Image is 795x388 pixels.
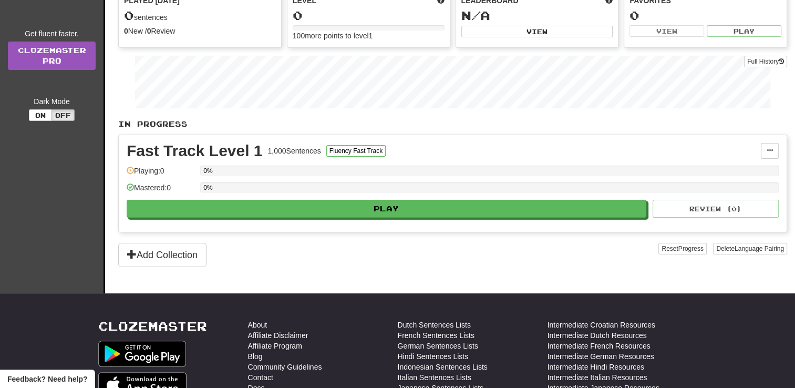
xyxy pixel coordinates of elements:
div: Mastered: 0 [127,182,195,200]
strong: 0 [124,27,128,35]
button: Review (0) [653,200,779,218]
button: Add Collection [118,243,207,267]
div: sentences [124,9,276,23]
button: On [29,109,52,121]
button: Off [51,109,75,121]
button: DeleteLanguage Pairing [713,243,787,254]
a: Community Guidelines [248,362,322,372]
button: View [461,26,613,37]
span: N/A [461,8,490,23]
a: Affiliate Program [248,341,302,351]
div: 100 more points to level 1 [293,30,445,41]
span: Progress [678,245,704,252]
a: Hindi Sentences Lists [398,351,469,362]
img: Get it on Google Play [98,341,187,367]
a: French Sentences Lists [398,330,474,341]
div: 1,000 Sentences [268,146,321,156]
span: Language Pairing [735,245,784,252]
a: Intermediate Hindi Resources [548,362,644,372]
a: Intermediate German Resources [548,351,654,362]
button: Play [707,25,781,37]
div: Dark Mode [8,96,96,107]
div: 0 [629,9,781,22]
button: Play [127,200,646,218]
a: About [248,320,267,330]
a: Intermediate Dutch Resources [548,330,647,341]
button: Fluency Fast Track [326,145,386,157]
button: ResetProgress [658,243,706,254]
div: Fast Track Level 1 [127,143,263,159]
span: 0 [124,8,134,23]
div: 0 [293,9,445,22]
span: Open feedback widget [7,374,87,384]
a: Indonesian Sentences Lists [398,362,488,372]
div: New / Review [124,26,276,36]
a: Clozemaster [98,320,207,333]
div: Playing: 0 [127,166,195,183]
button: Full History [744,56,787,67]
a: Blog [248,351,263,362]
button: View [629,25,704,37]
a: Italian Sentences Lists [398,372,471,383]
a: Dutch Sentences Lists [398,320,471,330]
a: Intermediate Croatian Resources [548,320,655,330]
a: Intermediate French Resources [548,341,651,351]
p: In Progress [118,119,787,129]
a: German Sentences Lists [398,341,478,351]
a: Affiliate Disclaimer [248,330,308,341]
a: ClozemasterPro [8,42,96,70]
a: Contact [248,372,273,383]
a: Intermediate Italian Resources [548,372,647,383]
div: Get fluent faster. [8,28,96,39]
strong: 0 [147,27,151,35]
